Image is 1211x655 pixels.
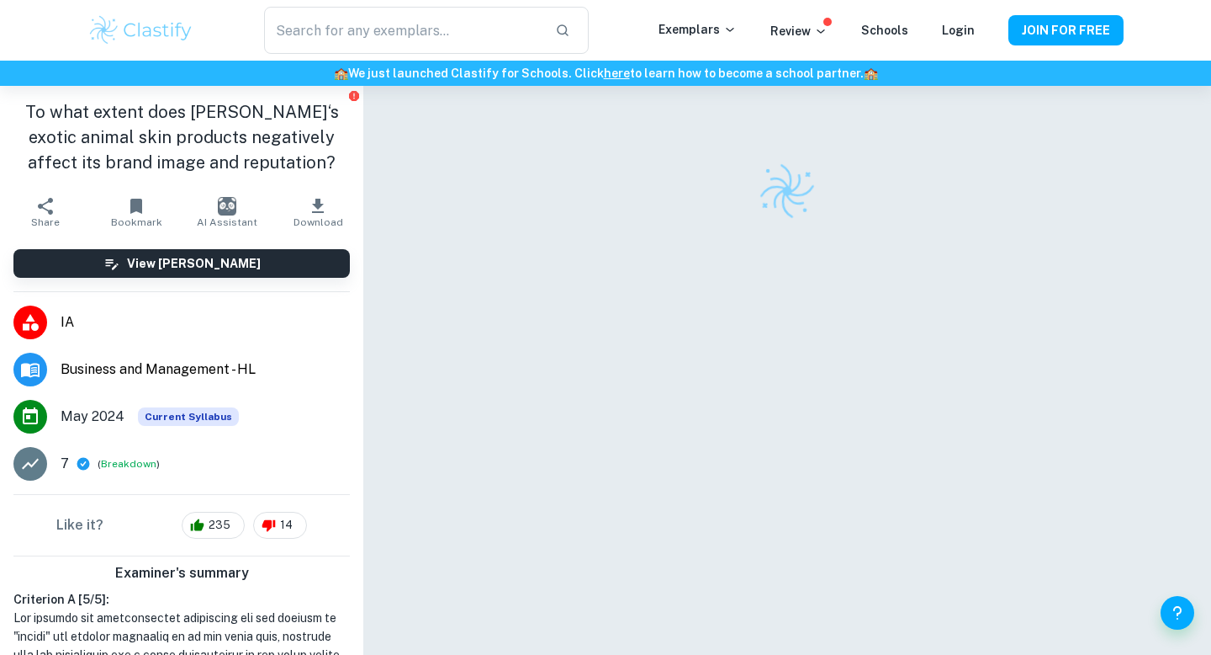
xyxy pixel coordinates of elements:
[98,456,160,472] span: ( )
[755,159,819,223] img: Clastify logo
[861,24,908,37] a: Schools
[347,89,360,102] button: Report issue
[91,189,182,236] button: Bookmark
[101,456,156,471] button: Breakdown
[272,189,363,236] button: Download
[61,359,350,380] span: Business and Management - HL
[61,407,124,427] span: May 2024
[864,67,878,80] span: 🏫
[7,563,357,583] h6: Examiner's summary
[218,197,236,216] img: AI Assistant
[182,189,272,236] button: AI Assistant
[127,254,261,273] h6: View [PERSON_NAME]
[334,67,348,80] span: 🏫
[770,22,828,40] p: Review
[13,249,350,278] button: View [PERSON_NAME]
[1008,15,1124,45] button: JOIN FOR FREE
[87,13,194,47] img: Clastify logo
[182,512,245,539] div: 235
[61,454,69,474] p: 7
[942,24,975,37] a: Login
[604,67,630,80] a: here
[197,216,257,228] span: AI Assistant
[271,517,302,534] span: 14
[264,7,542,54] input: Search for any exemplars...
[658,20,737,39] p: Exemplars
[56,515,103,535] h6: Like it?
[293,216,343,228] span: Download
[31,216,60,228] span: Share
[138,407,239,426] div: This exemplar is based on the current syllabus. Feel free to refer to it for inspiration/ideas wh...
[61,312,350,333] span: IA
[3,64,1208,83] h6: We just launched Clastify for Schools. Click to learn how to become a school partner.
[253,512,307,539] div: 14
[13,590,350,609] h6: Criterion A [ 5 / 5 ]:
[111,216,162,228] span: Bookmark
[13,99,350,175] h1: To what extent does [PERSON_NAME]‘s exotic animal skin products negatively affect its brand image...
[138,407,239,426] span: Current Syllabus
[1161,596,1194,630] button: Help and Feedback
[199,517,240,534] span: 235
